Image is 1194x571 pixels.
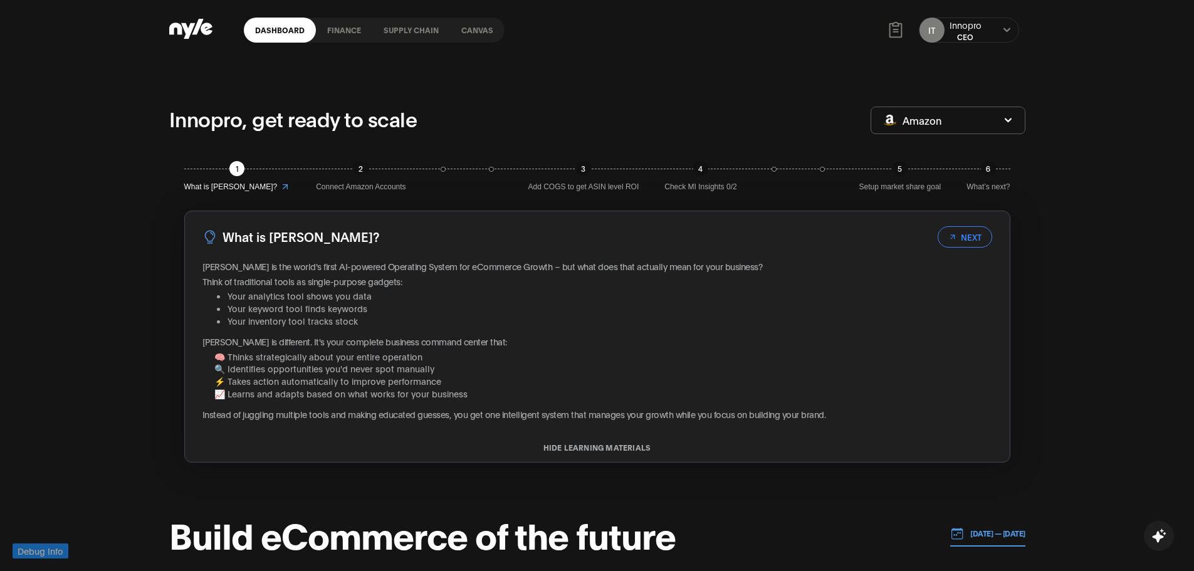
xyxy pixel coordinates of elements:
[950,19,982,31] div: Innopro
[223,227,379,246] h3: What is [PERSON_NAME]?
[871,107,1025,134] button: Amazon
[214,375,992,387] li: ⚡ Takes action automatically to improve performance
[964,528,1025,539] p: [DATE] — [DATE]
[372,18,450,43] a: Supply chain
[528,181,639,193] span: Add COGS to get ASIN level ROI
[950,19,982,42] button: InnoproCEO
[981,161,996,176] div: 6
[893,161,908,176] div: 5
[950,526,964,540] img: 01.01.24 — 07.01.24
[184,181,278,193] span: What is [PERSON_NAME]?
[228,302,992,315] li: Your keyword tool finds keywords
[214,350,992,363] li: 🧠 Thinks strategically about your entire operation
[353,161,369,176] div: 2
[202,275,992,288] p: Think of traditional tools as single-purpose gadgets:
[229,161,244,176] div: 1
[903,113,941,127] span: Amazon
[316,18,372,43] a: finance
[693,161,708,176] div: 4
[919,18,945,43] button: IT
[576,161,591,176] div: 3
[450,18,505,43] a: Canvas
[244,18,316,43] a: Dashboard
[664,181,736,193] span: Check MI Insights 0/2
[228,290,992,302] li: Your analytics tool shows you data
[214,362,992,375] li: 🔍 Identifies opportunities you'd never spot manually
[169,515,676,553] h1: Build eCommerce of the future
[202,260,992,273] p: [PERSON_NAME] is the world's first AI-powered Operating System for eCommerce Growth – but what do...
[214,387,992,400] li: 📈 Learns and adapts based on what works for your business
[18,544,63,558] span: Debug Info
[316,181,406,193] span: Connect Amazon Accounts
[202,408,992,421] p: Instead of juggling multiple tools and making educated guesses, you get one intelligent system th...
[228,315,992,327] li: Your inventory tool tracks stock
[13,543,68,558] button: Debug Info
[185,443,1010,452] button: HIDE LEARNING MATERIALS
[966,181,1010,193] span: What’s next?
[950,31,982,42] div: CEO
[202,335,992,348] p: [PERSON_NAME] is different. It's your complete business command center that:
[950,521,1025,547] button: [DATE] — [DATE]
[859,181,941,193] span: Setup market share goal
[202,229,217,244] img: LightBulb
[938,226,992,248] button: NEXT
[169,103,417,134] p: Innopro, get ready to scale
[884,115,896,125] img: Amazon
